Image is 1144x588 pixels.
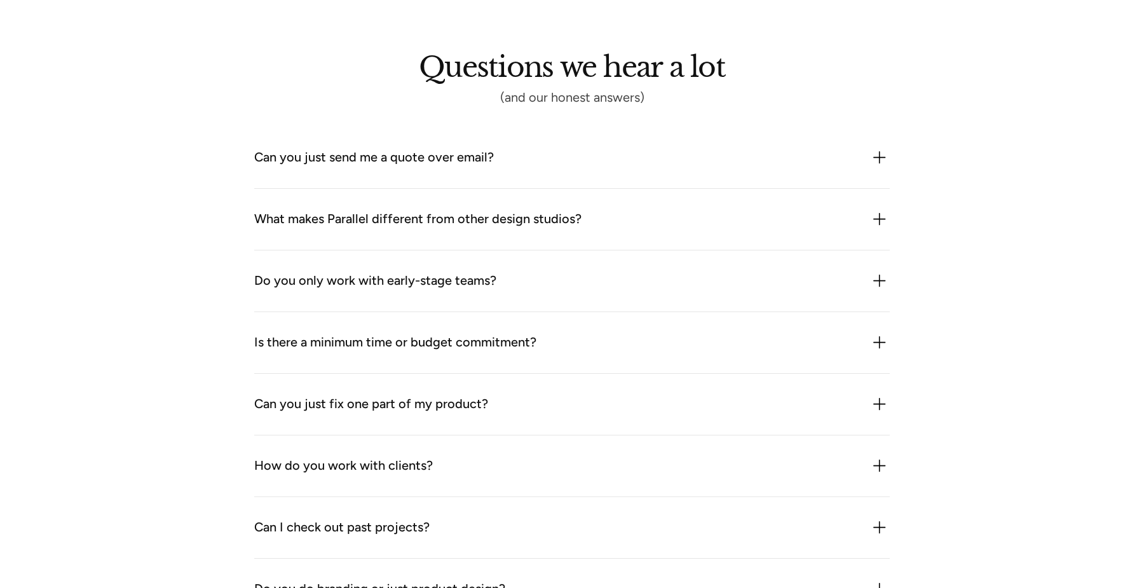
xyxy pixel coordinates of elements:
[254,332,536,353] div: Is there a minimum time or budget commitment?
[254,394,488,414] div: Can you just fix one part of my product?
[254,147,494,168] div: Can you just send me a quote over email?
[419,92,725,101] div: (and our honest answers)
[419,57,725,85] h2: Questions we hear a lot
[254,517,430,538] div: Can I check out past projects?
[254,271,496,291] div: Do you only work with early-stage teams?
[254,456,433,476] div: How do you work with clients?
[254,209,582,229] div: What makes Parallel different from other design studios?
